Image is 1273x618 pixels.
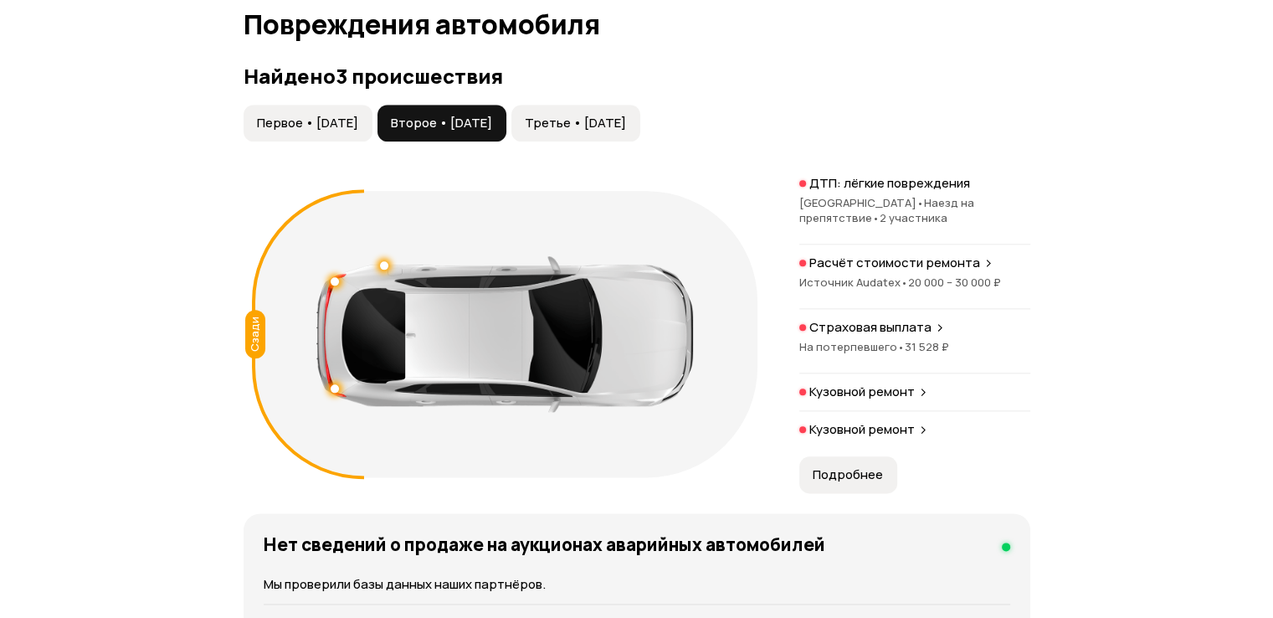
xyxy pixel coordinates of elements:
[391,115,492,131] span: Второе • [DATE]
[511,105,640,142] button: Третье • [DATE]
[908,275,1001,290] span: 20 000 – 30 000 ₽
[799,456,897,493] button: Подробнее
[809,384,915,400] p: Кузовной ремонт
[872,210,880,225] span: •
[525,115,626,131] span: Третье • [DATE]
[880,210,947,225] span: 2 участника
[244,64,1030,88] h3: Найдено 3 происшествия
[916,195,924,210] span: •
[264,575,1010,594] p: Мы проверили базы данных наших партнёров.
[257,115,358,131] span: Первое • [DATE]
[799,195,924,210] span: [GEOGRAPHIC_DATA]
[809,421,915,438] p: Кузовной ремонт
[809,255,980,271] p: Расчёт стоимости ремонта
[377,105,506,142] button: Второе • [DATE]
[901,275,908,290] span: •
[244,9,1030,39] h1: Повреждения автомобиля
[799,195,974,225] span: Наезд на препятствие
[245,310,265,358] div: Сзади
[264,533,825,555] h4: Нет сведений о продаже на аукционах аварийных автомобилей
[244,105,372,142] button: Первое • [DATE]
[897,339,905,354] span: •
[809,175,970,192] p: ДТП: лёгкие повреждения
[799,339,905,354] span: На потерпевшего
[905,339,949,354] span: 31 528 ₽
[813,466,883,483] span: Подробнее
[799,275,908,290] span: Источник Audatex
[809,319,932,336] p: Страховая выплата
